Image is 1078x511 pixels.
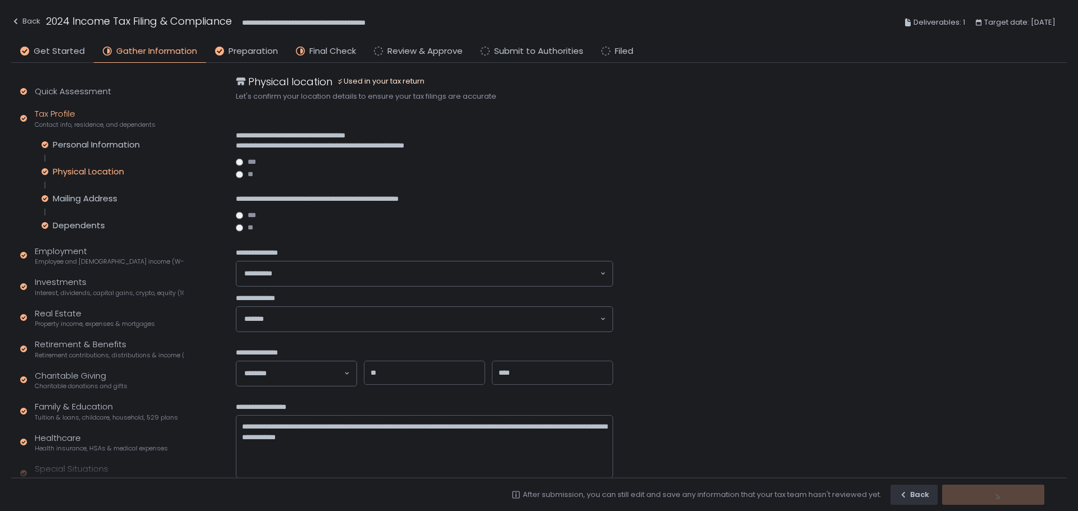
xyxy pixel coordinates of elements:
[53,220,105,231] div: Dependents
[984,16,1056,29] span: Target date: [DATE]
[236,361,357,386] div: Search for option
[35,320,155,328] span: Property income, expenses & mortgages
[46,13,232,29] h1: 2024 Income Tax Filing & Compliance
[53,166,124,177] div: Physical Location
[277,368,344,379] input: Search for option
[35,413,178,422] span: Tuition & loans, childcare, household, 529 plans
[35,108,156,129] div: Tax Profile
[35,257,184,266] span: Employee and [DEMOGRAPHIC_DATA] income (W-2s)
[269,314,599,325] input: Search for option
[35,370,127,391] div: Charitable Giving
[35,245,184,266] div: Employment
[288,268,599,279] input: Search for option
[899,490,929,500] div: Back
[236,261,613,286] div: Search for option
[35,121,156,129] span: Contact info, residence, and dependents
[890,485,938,505] button: Back
[309,45,356,58] span: Final Check
[116,45,197,58] span: Gather Information
[615,45,633,58] span: Filed
[35,338,184,360] div: Retirement & Benefits
[35,463,138,484] div: Special Situations
[35,85,111,98] div: Quick Assessment
[523,490,881,500] div: After submission, you can still edit and save any information that your tax team hasn't reviewed ...
[913,16,965,29] span: Deliverables: 1
[34,45,85,58] span: Get Started
[387,45,463,58] span: Review & Approve
[248,74,332,89] h1: Physical location
[11,15,40,28] div: Back
[494,45,583,58] span: Submit to Authorities
[53,193,117,204] div: Mailing Address
[35,476,138,484] span: Additional income and deductions
[337,76,424,86] div: Used in your tax return
[11,13,40,32] button: Back
[35,444,168,453] span: Health insurance, HSAs & medical expenses
[35,382,127,390] span: Charitable donations and gifts
[236,91,613,102] div: Let's confirm your location details to ensure your tax filings are accurate
[236,307,613,332] div: Search for option
[35,432,168,453] div: Healthcare
[35,276,184,297] div: Investments
[53,139,140,150] div: Personal Information
[35,307,155,329] div: Real Estate
[229,45,278,58] span: Preparation
[35,289,184,297] span: Interest, dividends, capital gains, crypto, equity (1099s, K-1s)
[35,400,178,422] div: Family & Education
[35,351,184,360] span: Retirement contributions, distributions & income (1099-R, 5498)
